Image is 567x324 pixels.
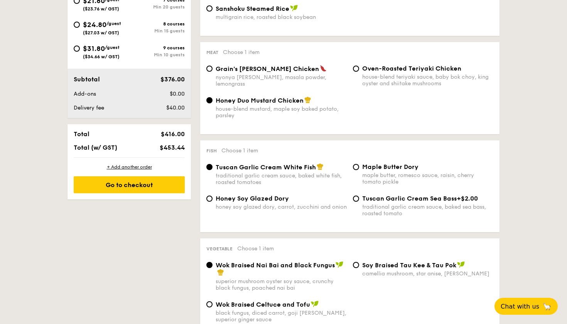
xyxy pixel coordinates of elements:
input: ⁠Soy Braised Tau Kee & Tau Pokcamellia mushroom, star anise, [PERSON_NAME] [353,262,359,268]
div: 8 courses [129,21,185,27]
span: $0.00 [170,91,185,97]
div: multigrain rice, roasted black soybean [216,14,347,20]
span: Total (w/ GST) [74,144,117,151]
img: icon-vegan.f8ff3823.svg [311,300,319,307]
img: icon-chef-hat.a58ddaea.svg [217,269,224,276]
div: 9 courses [129,45,185,51]
span: Total [74,130,89,138]
input: Tuscan Garlic Cream White Fishtraditional garlic cream sauce, baked white fish, roasted tomatoes [206,164,213,170]
div: traditional garlic cream sauce, baked white fish, roasted tomatoes [216,172,347,186]
span: Honey Soy Glazed Dory [216,195,289,202]
span: Subtotal [74,76,100,83]
img: icon-vegan.f8ff3823.svg [457,261,465,268]
input: $24.80/guest($27.03 w/ GST)8 coursesMin 15 guests [74,22,80,28]
input: Sanshoku Steamed Ricemultigrain rice, roasted black soybean [206,5,213,12]
input: Oven-Roasted Teriyaki Chickenhouse-blend teriyaki sauce, baby bok choy, king oyster and shiitake ... [353,66,359,72]
span: Wok Braised Celtuce and Tofu [216,301,310,308]
div: house-blend mustard, maple soy baked potato, parsley [216,106,347,119]
img: icon-vegan.f8ff3823.svg [336,261,343,268]
div: camellia mushroom, star anise, [PERSON_NAME] [362,270,493,277]
span: $31.80 [83,44,105,53]
span: Choose 1 item [223,49,260,56]
span: Meat [206,50,218,55]
span: Wok Braised Nai Bai and Black Fungus [216,262,335,269]
input: Wok Braised Celtuce and Tofublack fungus, diced carrot, goji [PERSON_NAME], superior ginger sauce [206,301,213,307]
span: Tuscan Garlic Cream Sea Bass [362,195,457,202]
span: $40.00 [166,105,185,111]
span: /guest [105,45,120,50]
button: Chat with us🦙 [494,298,558,315]
span: Honey Duo Mustard Chicken [216,97,304,104]
div: traditional garlic cream sauce, baked sea bass, roasted tomato [362,204,493,217]
span: $453.44 [160,144,185,151]
span: $376.00 [160,76,185,83]
span: 🦙 [542,302,552,311]
div: + Add another order [74,164,185,170]
span: Add-ons [74,91,96,97]
input: Wok Braised Nai Bai and Black Fungussuperior mushroom oyster soy sauce, crunchy black fungus, poa... [206,262,213,268]
span: +$2.00 [457,195,478,202]
span: Fish [206,148,217,154]
input: Tuscan Garlic Cream Sea Bass+$2.00traditional garlic cream sauce, baked sea bass, roasted tomato [353,196,359,202]
img: icon-vegan.f8ff3823.svg [290,5,298,12]
span: Oven-Roasted Teriyaki Chicken [362,65,461,72]
span: Choose 1 item [221,147,258,154]
input: Honey Duo Mustard Chickenhouse-blend mustard, maple soy baked potato, parsley [206,97,213,103]
span: $416.00 [161,130,185,138]
span: Chat with us [501,303,539,310]
span: Choose 1 item [237,245,274,252]
span: ($27.03 w/ GST) [83,30,119,35]
div: honey soy glazed dory, carrot, zucchini and onion [216,204,347,210]
span: Maple Butter Dory [362,163,418,170]
div: Min 10 guests [129,52,185,57]
span: Grain's [PERSON_NAME] Chicken [216,65,319,73]
span: /guest [106,21,121,26]
div: superior mushroom oyster soy sauce, crunchy black fungus, poached nai bai [216,278,347,291]
div: Min 20 guests [129,4,185,10]
img: icon-chef-hat.a58ddaea.svg [304,96,311,103]
img: icon-spicy.37a8142b.svg [320,65,327,72]
input: Grain's [PERSON_NAME] Chickennyonya [PERSON_NAME], masala powder, lemongrass [206,66,213,72]
input: $31.80/guest($34.66 w/ GST)9 coursesMin 10 guests [74,46,80,52]
span: Sanshoku Steamed Rice [216,5,289,12]
div: nyonya [PERSON_NAME], masala powder, lemongrass [216,74,347,87]
span: Tuscan Garlic Cream White Fish [216,164,316,171]
span: Vegetable [206,246,233,251]
span: ($23.76 w/ GST) [83,6,119,12]
div: Go to checkout [74,176,185,193]
div: Min 15 guests [129,28,185,34]
div: maple butter, romesco sauce, raisin, cherry tomato pickle [362,172,493,185]
img: icon-chef-hat.a58ddaea.svg [317,163,324,170]
input: Maple Butter Dorymaple butter, romesco sauce, raisin, cherry tomato pickle [353,164,359,170]
div: black fungus, diced carrot, goji [PERSON_NAME], superior ginger sauce [216,310,347,323]
div: house-blend teriyaki sauce, baby bok choy, king oyster and shiitake mushrooms [362,74,493,87]
input: Honey Soy Glazed Doryhoney soy glazed dory, carrot, zucchini and onion [206,196,213,202]
span: ⁠Soy Braised Tau Kee & Tau Pok [362,262,456,269]
span: Delivery fee [74,105,104,111]
span: ($34.66 w/ GST) [83,54,120,59]
span: $24.80 [83,20,106,29]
